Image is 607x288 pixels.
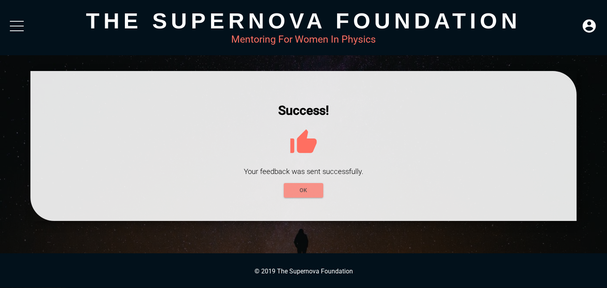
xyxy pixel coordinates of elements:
[8,267,599,275] p: © 2019 The Supernova Foundation
[290,185,317,195] span: OK
[284,183,323,198] button: OK
[54,103,553,118] h1: Success!
[30,34,577,45] div: Mentoring For Women In Physics
[30,8,577,34] div: The Supernova Foundation
[54,167,553,176] h3: Your feedback was sent successfully.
